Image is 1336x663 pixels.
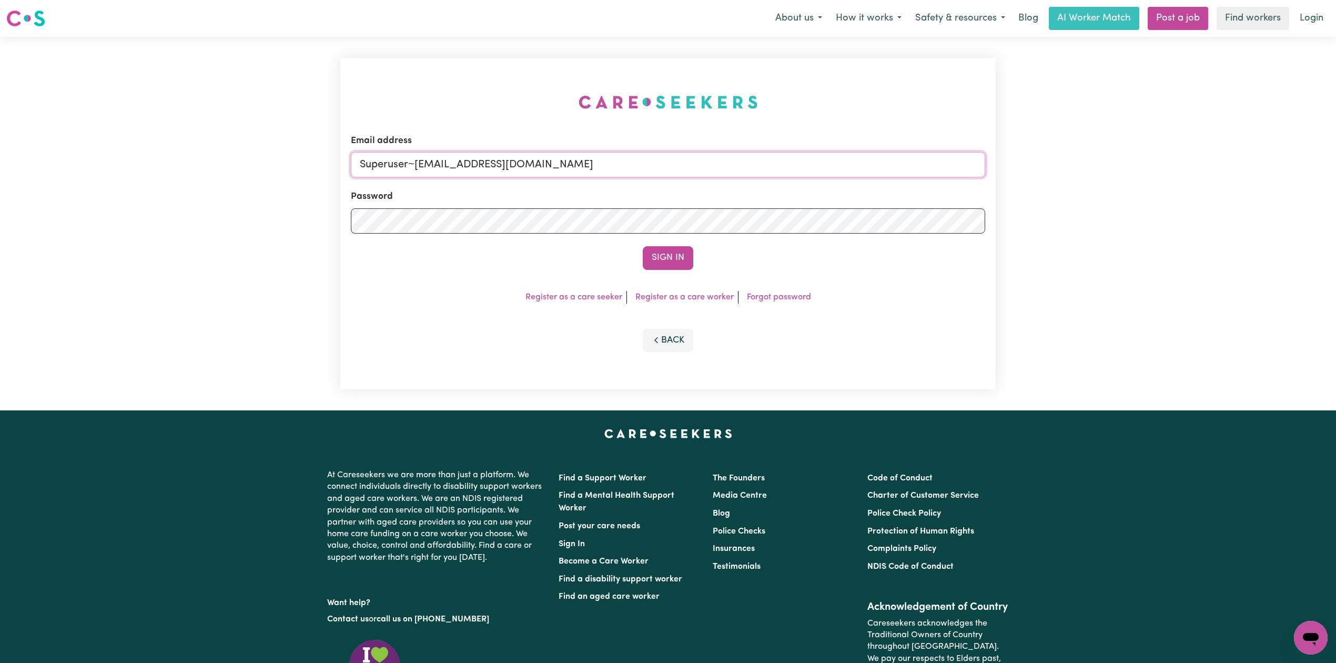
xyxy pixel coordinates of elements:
p: Want help? [327,593,546,609]
img: Careseekers logo [6,9,45,28]
a: Become a Care Worker [559,557,649,566]
a: call us on [PHONE_NUMBER] [377,615,489,624]
a: Complaints Policy [867,545,936,553]
a: The Founders [713,474,765,483]
a: Find a disability support worker [559,575,682,584]
p: At Careseekers we are more than just a platform. We connect individuals directly to disability su... [327,465,546,568]
iframe: Button to launch messaging window [1294,621,1328,655]
h2: Acknowledgement of Country [867,601,1009,614]
a: Find a Mental Health Support Worker [559,491,674,513]
a: Code of Conduct [867,474,933,483]
a: Insurances [713,545,755,553]
a: Police Check Policy [867,509,941,518]
p: or [327,609,546,629]
button: Safety & resources [908,7,1012,29]
input: Email address [351,152,985,177]
a: Police Checks [713,527,765,536]
a: Post a job [1148,7,1208,30]
a: Blog [713,509,730,518]
button: Sign In [643,246,693,269]
label: Password [351,190,393,204]
a: Protection of Human Rights [867,527,974,536]
a: NDIS Code of Conduct [867,562,954,571]
a: Find a Support Worker [559,474,646,483]
a: Register as a care seeker [525,293,622,302]
a: Careseekers logo [6,6,45,31]
a: Contact us [327,615,369,624]
a: Careseekers home page [604,429,732,438]
button: Back [643,329,693,352]
a: Register as a care worker [635,293,734,302]
button: How it works [829,7,908,29]
a: Sign In [559,540,585,548]
a: Testimonials [713,562,761,571]
a: Post your care needs [559,522,640,530]
a: Charter of Customer Service [867,491,979,500]
a: Blog [1012,7,1045,30]
a: Find an aged care worker [559,592,660,601]
a: AI Worker Match [1049,7,1139,30]
a: Forgot password [747,293,811,302]
button: About us [768,7,829,29]
a: Media Centre [713,491,767,500]
a: Login [1293,7,1330,30]
label: Email address [351,134,412,148]
a: Find workers [1217,7,1289,30]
